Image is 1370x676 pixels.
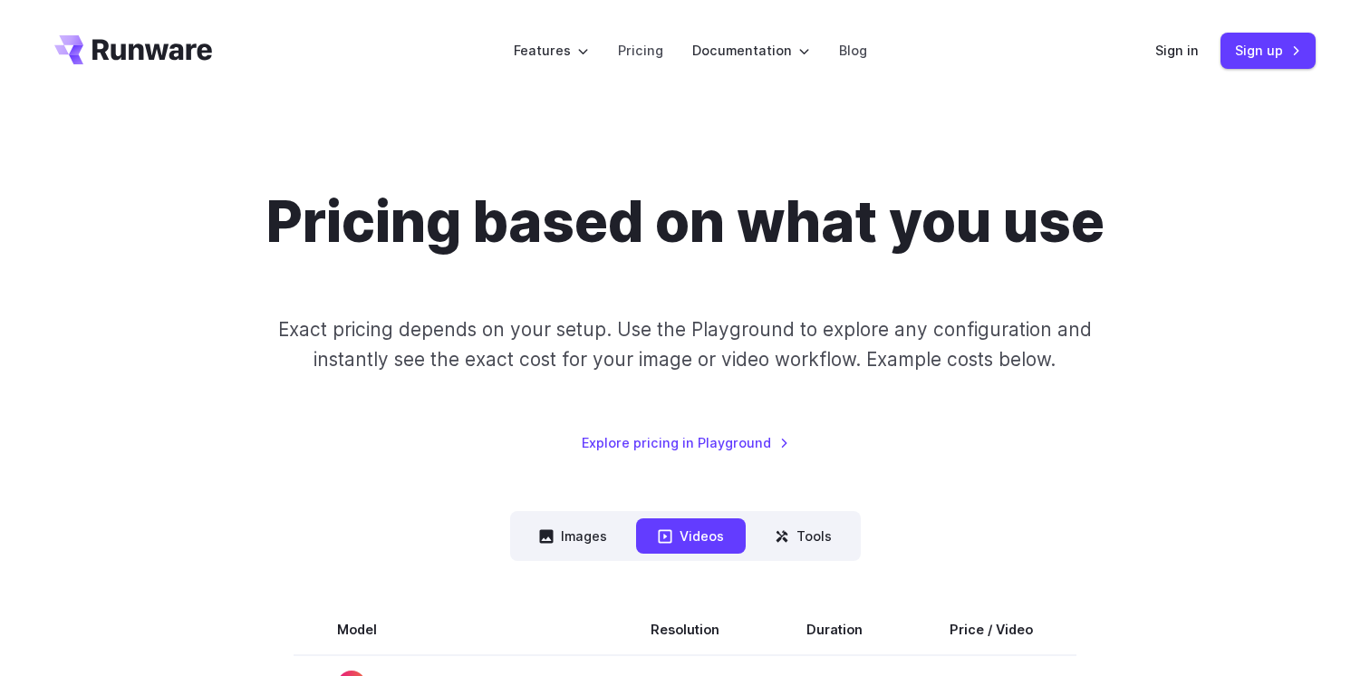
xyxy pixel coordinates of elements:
[1155,40,1199,61] a: Sign in
[54,35,212,64] a: Go to /
[517,518,629,554] button: Images
[1220,33,1316,68] a: Sign up
[753,518,854,554] button: Tools
[582,432,789,453] a: Explore pricing in Playground
[514,40,589,61] label: Features
[763,604,906,655] th: Duration
[839,40,867,61] a: Blog
[244,314,1126,375] p: Exact pricing depends on your setup. Use the Playground to explore any configuration and instantl...
[906,604,1076,655] th: Price / Video
[692,40,810,61] label: Documentation
[618,40,663,61] a: Pricing
[636,518,746,554] button: Videos
[607,604,763,655] th: Resolution
[294,604,607,655] th: Model
[266,188,1105,256] h1: Pricing based on what you use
